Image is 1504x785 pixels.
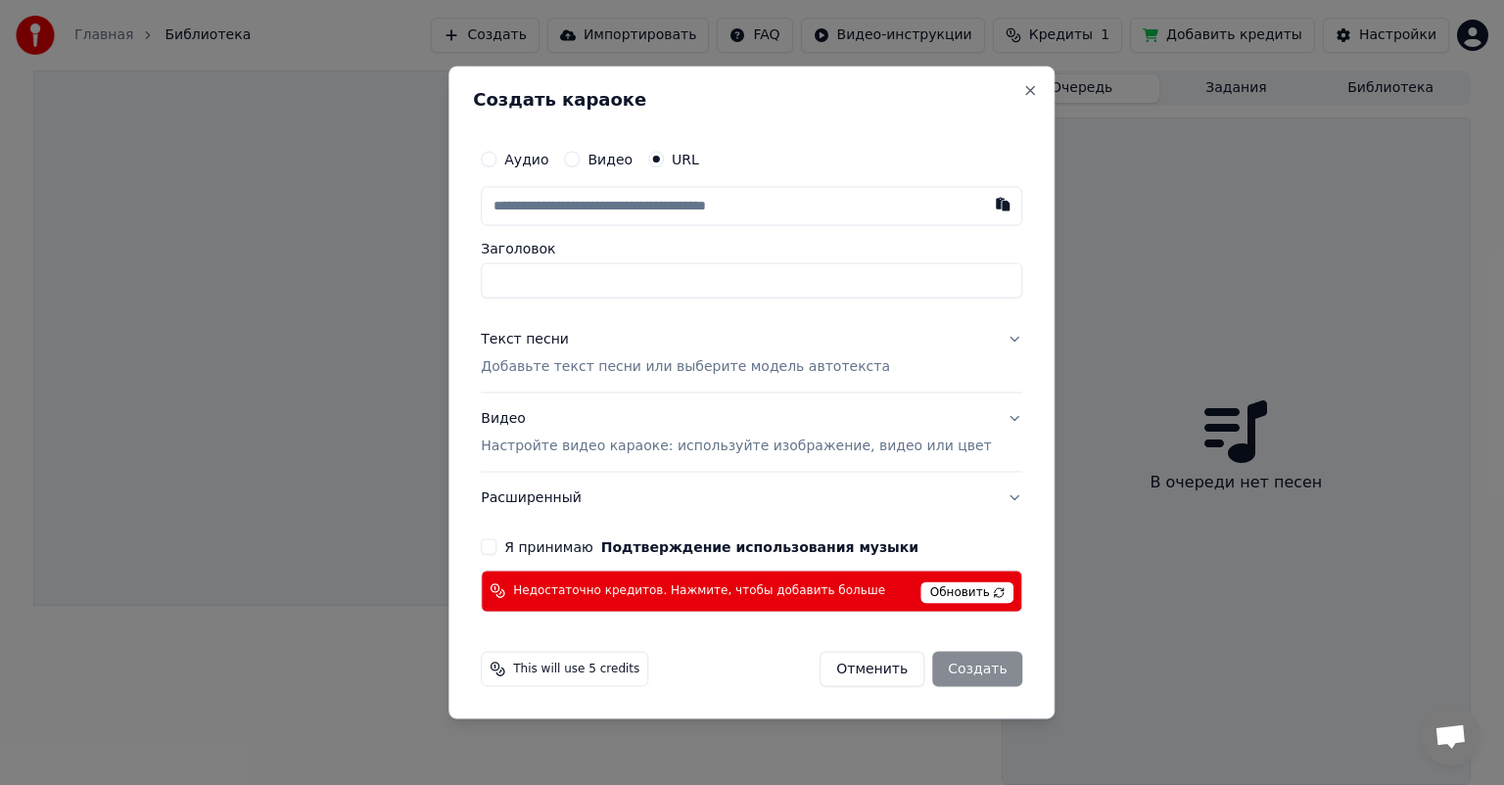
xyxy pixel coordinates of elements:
[473,91,1030,109] h2: Создать караоке
[820,651,924,686] button: Отменить
[672,153,699,166] label: URL
[513,583,885,599] span: Недостаточно кредитов. Нажмите, чтобы добавить больше
[481,472,1022,523] button: Расширенный
[481,314,1022,392] button: Текст песниДобавьте текст песни или выберите модель автотекста
[481,409,991,456] div: Видео
[587,153,633,166] label: Видео
[481,330,569,349] div: Текст песни
[481,242,1022,255] label: Заголовок
[504,539,918,553] label: Я принимаю
[481,357,890,377] p: Добавьте текст песни или выберите модель автотекста
[481,437,991,456] p: Настройте видео караоке: используйте изображение, видео или цвет
[921,581,1014,603] span: Обновить
[504,153,548,166] label: Аудио
[481,393,1022,472] button: ВидеоНастройте видео караоке: используйте изображение, видео или цвет
[513,661,639,676] span: This will use 5 credits
[601,539,918,553] button: Я принимаю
